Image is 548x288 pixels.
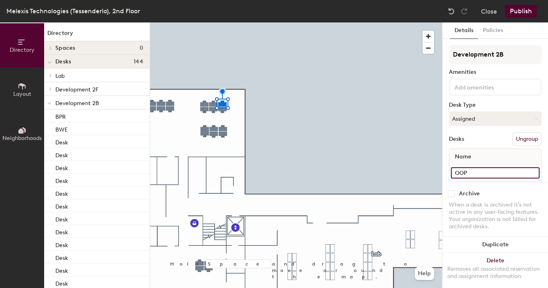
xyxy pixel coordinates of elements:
span: Lab [55,73,65,79]
button: Details [450,22,478,39]
span: Development 2B [55,100,99,107]
button: Close [481,5,497,18]
p: Desk [55,239,68,249]
p: BPR [55,111,66,120]
span: Directory [10,47,35,53]
span: Spaces [55,45,75,51]
button: DeleteRemoves all associated reservation and assignment information [442,253,548,288]
div: Melexis Technologies (Tessenderlo), 2nd Floor [6,6,140,16]
input: Add amenities [453,82,525,91]
span: Desks [55,59,71,65]
p: Desk [55,175,68,185]
button: Publish [505,5,537,18]
span: Name [451,150,475,164]
input: Unnamed desk [451,167,540,178]
div: When a desk is archived it's not active in any user-facing features. Your organization is not bil... [449,201,542,230]
img: Redo [460,7,468,15]
button: Assigned [449,112,542,126]
span: Layout [13,91,31,97]
p: Desk [55,265,68,274]
button: Help [415,267,434,280]
p: Desk [55,201,68,210]
img: Undo [447,7,455,15]
p: Desk [55,252,68,262]
span: 0 [140,45,143,51]
p: Desk [55,150,68,159]
h1: Directory [44,29,150,41]
div: Amenities [449,69,542,75]
button: Policies [478,22,508,39]
div: Desk Type [449,102,542,108]
button: Ungroup [512,132,542,146]
span: Neighborhoods [2,135,42,142]
p: Desk [55,188,68,197]
div: Desks [449,136,464,142]
p: Desk [55,227,68,236]
div: Archive [459,191,480,197]
span: Development 2F [55,86,98,93]
p: BWE [55,124,68,133]
p: Desk [55,137,68,146]
p: Desk [55,162,68,172]
div: Removes all associated reservation and assignment information [447,266,543,280]
p: Desk [55,278,68,287]
button: Duplicate [442,237,548,253]
p: Desk [55,214,68,223]
span: 144 [134,59,143,65]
